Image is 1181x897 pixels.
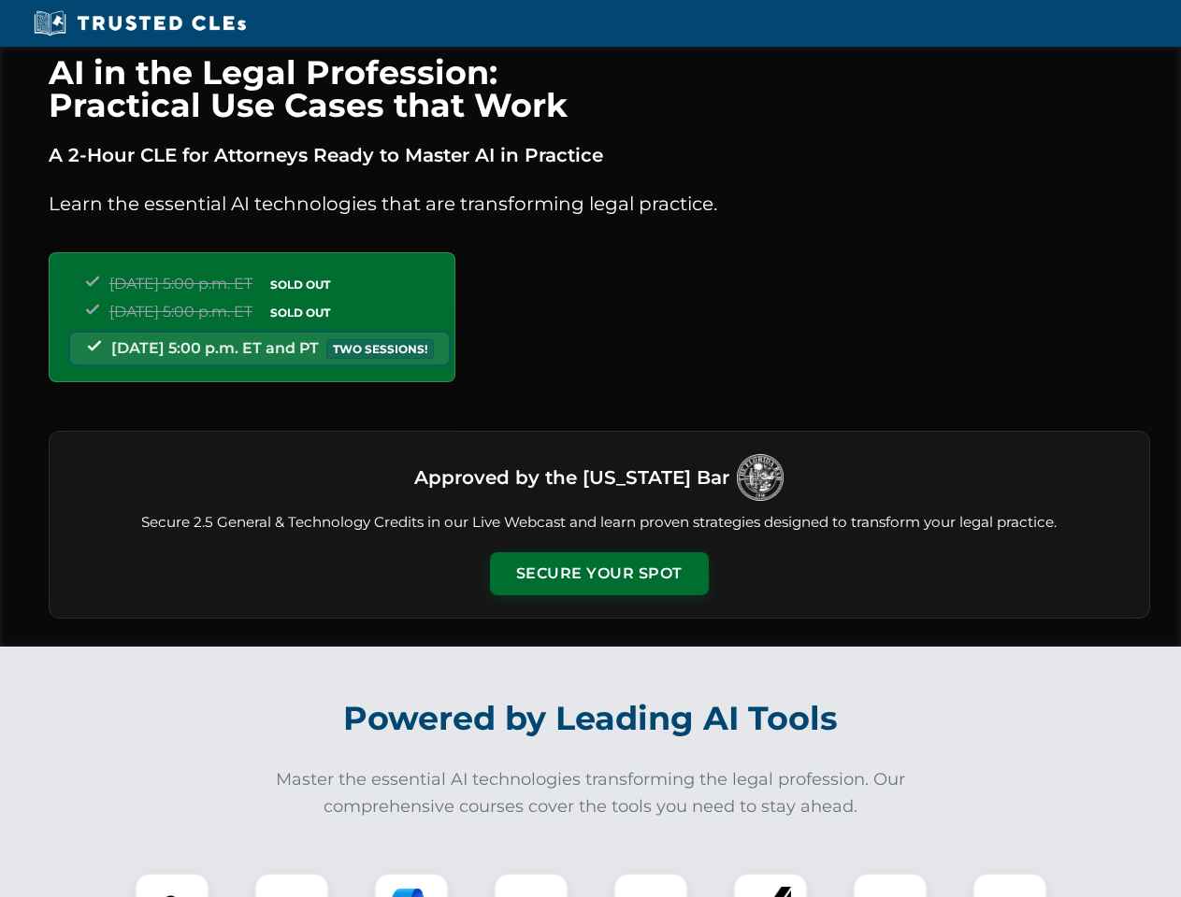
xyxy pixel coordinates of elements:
p: A 2-Hour CLE for Attorneys Ready to Master AI in Practice [49,140,1150,170]
h1: AI in the Legal Profession: Practical Use Cases that Work [49,56,1150,121]
img: Trusted CLEs [28,9,252,37]
button: Secure Your Spot [490,552,709,595]
span: [DATE] 5:00 p.m. ET [109,303,252,320]
img: Logo [737,454,784,501]
h3: Approved by the [US_STATE] Bar [414,461,729,494]
p: Learn the essential AI technologies that are transforming legal practice. [49,189,1150,219]
span: SOLD OUT [264,275,337,294]
p: Secure 2.5 General & Technology Credits in our Live Webcast and learn proven strategies designed ... [72,512,1127,534]
span: SOLD OUT [264,303,337,322]
p: Master the essential AI technologies transforming the legal profession. Our comprehensive courses... [264,766,918,820]
h2: Powered by Leading AI Tools [73,686,1109,751]
span: [DATE] 5:00 p.m. ET [109,275,252,292]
